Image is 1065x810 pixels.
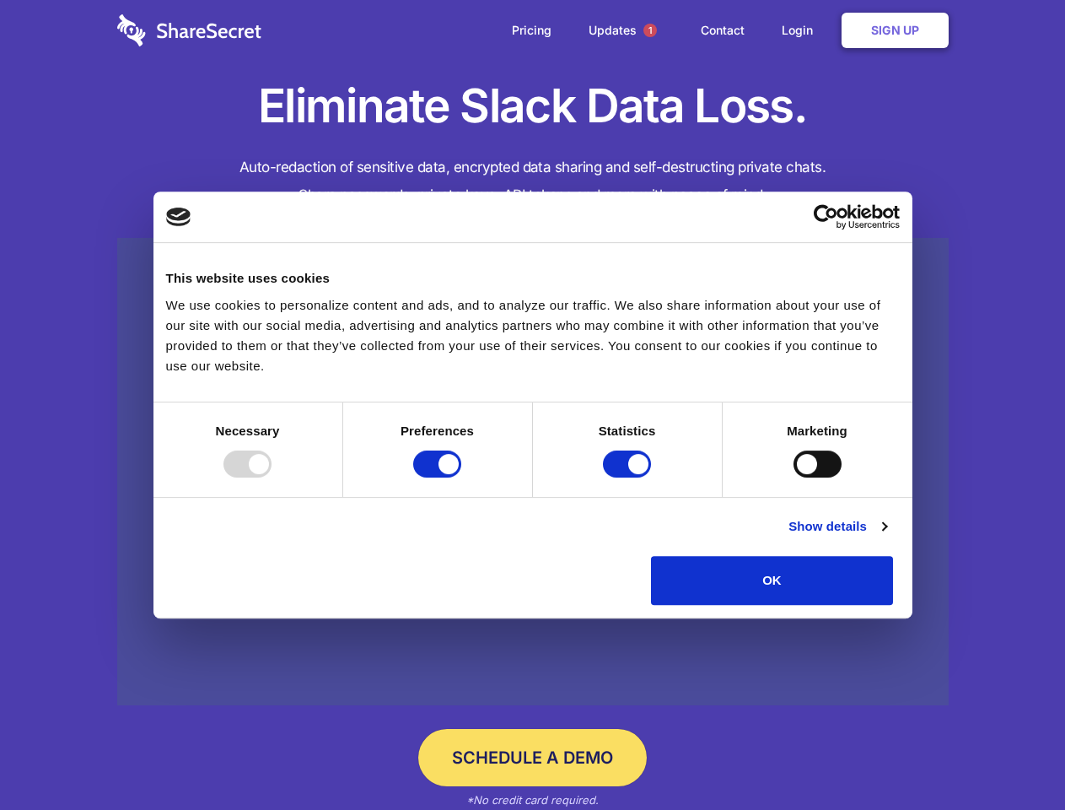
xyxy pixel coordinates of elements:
a: Usercentrics Cookiebot - opens in a new window [752,204,900,229]
h4: Auto-redaction of sensitive data, encrypted data sharing and self-destructing private chats. Shar... [117,154,949,209]
a: Wistia video thumbnail [117,238,949,706]
div: We use cookies to personalize content and ads, and to analyze our traffic. We also share informat... [166,295,900,376]
a: Schedule a Demo [418,729,647,786]
div: This website uses cookies [166,268,900,289]
a: Pricing [495,4,568,57]
button: OK [651,556,893,605]
span: 1 [643,24,657,37]
img: logo-wordmark-white-trans-d4663122ce5f474addd5e946df7df03e33cb6a1c49d2221995e7729f52c070b2.svg [117,14,261,46]
h1: Eliminate Slack Data Loss. [117,76,949,137]
strong: Preferences [401,424,474,438]
strong: Marketing [787,424,847,438]
strong: Necessary [216,424,280,438]
a: Show details [788,516,886,537]
img: logo [166,208,191,226]
a: Contact [684,4,761,57]
a: Login [765,4,838,57]
strong: Statistics [599,424,656,438]
a: Sign Up [842,13,949,48]
em: *No credit card required. [466,793,599,807]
